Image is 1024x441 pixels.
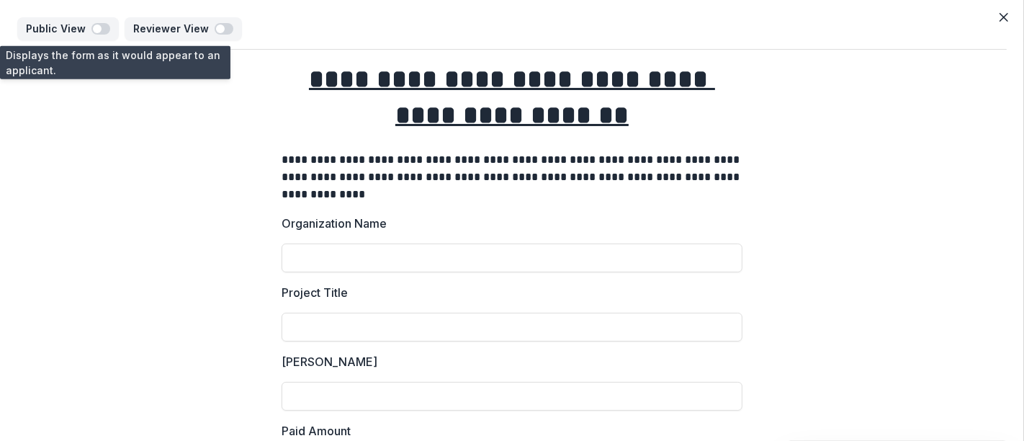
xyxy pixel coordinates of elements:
[133,23,215,35] p: Reviewer View
[992,6,1015,29] button: Close
[125,17,242,40] button: Reviewer View
[26,23,91,35] p: Public View
[282,353,377,370] p: [PERSON_NAME]
[17,17,119,40] button: Public View
[282,284,348,301] p: Project Title
[282,215,387,232] p: Organization Name
[282,422,351,440] p: Paid Amount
